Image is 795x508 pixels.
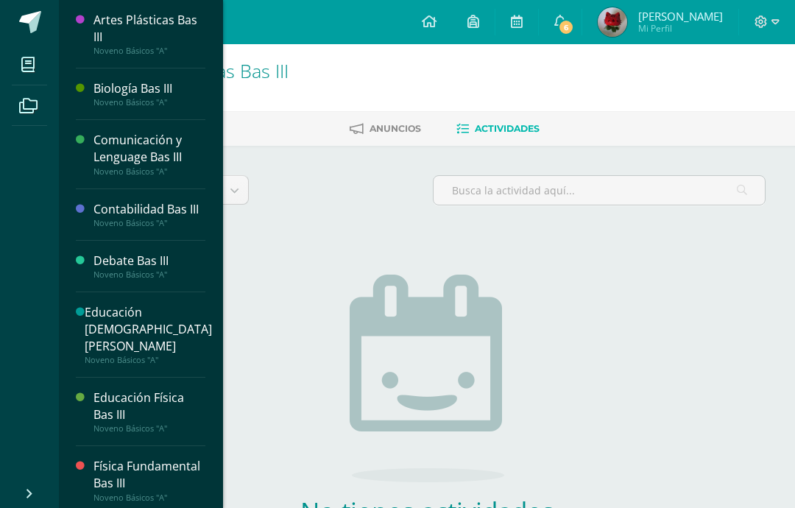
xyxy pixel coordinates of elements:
div: Comunicación y Lenguage Bas III [93,132,205,166]
span: Mi Perfil [638,22,723,35]
a: Debate Bas IIINoveno Básicos "A" [93,253,205,280]
div: Educación [DEMOGRAPHIC_DATA][PERSON_NAME] [85,304,212,355]
div: Noveno Básicos "A" [93,46,205,56]
a: Educación [DEMOGRAPHIC_DATA][PERSON_NAME]Noveno Básicos "A" [85,304,212,365]
div: Contabilidad Bas III [93,201,205,218]
div: Biología Bas III [93,80,205,97]
span: Actividades [475,123,540,134]
a: Educación Física Bas IIINoveno Básicos "A" [93,389,205,434]
img: 53bca0dbb1463a79da423530a0daa3ed.png [598,7,627,37]
div: Educación Física Bas III [93,389,205,423]
div: Noveno Básicos "A" [93,493,205,503]
div: Noveno Básicos "A" [93,97,205,107]
a: Contabilidad Bas IIINoveno Básicos "A" [93,201,205,228]
div: Noveno Básicos "A" [93,218,205,228]
div: Artes Plásticas Bas III [93,12,205,46]
a: Física Fundamental Bas IIINoveno Básicos "A" [93,458,205,502]
div: Física Fundamental Bas III [93,458,205,492]
input: Busca la actividad aquí... [434,176,765,205]
a: Comunicación y Lenguage Bas IIINoveno Básicos "A" [93,132,205,176]
div: Noveno Básicos "A" [85,355,212,365]
a: Artes Plásticas Bas IIINoveno Básicos "A" [93,12,205,56]
a: Biología Bas IIINoveno Básicos "A" [93,80,205,107]
a: Anuncios [350,117,421,141]
span: Anuncios [370,123,421,134]
div: Noveno Básicos "A" [93,269,205,280]
a: Actividades [456,117,540,141]
div: Debate Bas III [93,253,205,269]
div: Noveno Básicos "A" [93,423,205,434]
span: 6 [558,19,574,35]
img: no_activities.png [350,275,504,482]
span: [PERSON_NAME] [638,9,723,24]
div: Noveno Básicos "A" [93,166,205,177]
